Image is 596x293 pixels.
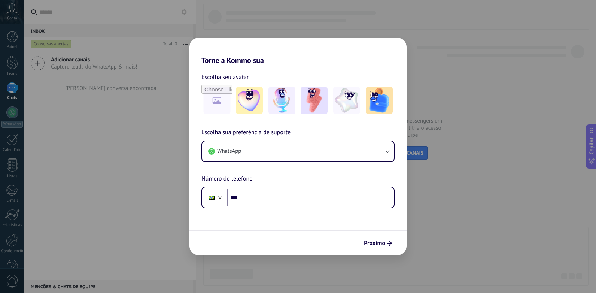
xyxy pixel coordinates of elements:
[204,190,219,205] div: Brazil: + 55
[268,87,295,114] img: -2.jpeg
[364,241,385,246] span: Próximo
[301,87,328,114] img: -3.jpeg
[333,87,360,114] img: -4.jpeg
[361,237,395,250] button: Próximo
[217,148,241,155] span: WhatsApp
[366,87,393,114] img: -5.jpeg
[201,174,252,184] span: Número de telefone
[202,141,394,161] button: WhatsApp
[201,72,249,82] span: Escolha seu avatar
[236,87,263,114] img: -1.jpeg
[189,38,407,65] h2: Torne a Kommo sua
[201,128,291,138] span: Escolha sua preferência de suporte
